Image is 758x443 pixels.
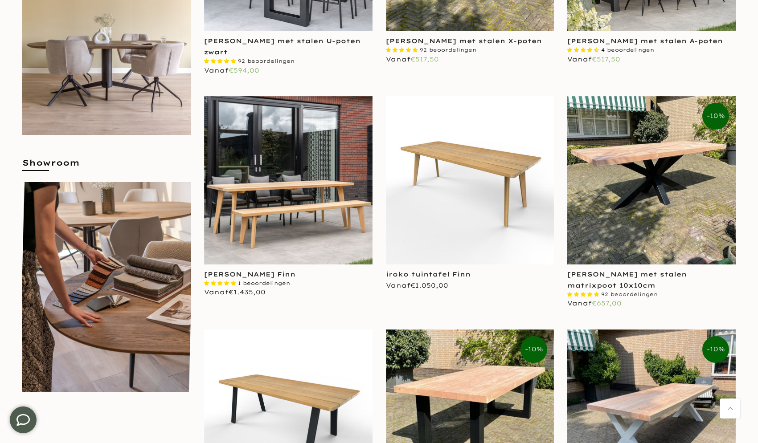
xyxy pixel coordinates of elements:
[410,55,439,63] span: €517,50
[204,288,266,296] span: Vanaf
[204,270,295,278] a: [PERSON_NAME] Finn
[229,288,266,296] span: €1.435,00
[386,55,439,63] span: Vanaf
[702,103,729,130] span: -10%
[204,66,259,74] span: Vanaf
[386,270,471,278] a: iroko tuintafel Finn
[204,58,238,64] span: 4.87 stars
[386,37,542,45] a: [PERSON_NAME] met stalen X-poten
[410,281,448,289] span: €1.050,00
[592,55,620,63] span: €517,50
[520,336,547,363] span: -10%
[22,157,191,177] h5: Showroom
[592,299,622,307] span: €657,00
[601,47,654,53] span: 4 beoordelingen
[601,291,658,297] span: 92 beoordelingen
[420,47,476,53] span: 92 beoordelingen
[238,280,290,286] span: 1 beoordelingen
[1,398,45,442] iframe: toggle-frame
[567,291,601,297] span: 4.87 stars
[567,37,723,45] a: [PERSON_NAME] met stalen A-poten
[229,66,259,74] span: €594,00
[204,37,361,56] a: [PERSON_NAME] met stalen U-poten zwart
[238,58,295,64] span: 92 beoordelingen
[386,47,420,53] span: 4.87 stars
[567,55,620,63] span: Vanaf
[204,280,238,286] span: 5.00 stars
[702,336,729,363] span: -10%
[567,299,622,307] span: Vanaf
[567,47,601,53] span: 4.50 stars
[386,281,448,289] span: Vanaf
[567,270,687,289] a: [PERSON_NAME] met stalen matrixpoot 10x10cm
[720,398,740,419] a: Terug naar boven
